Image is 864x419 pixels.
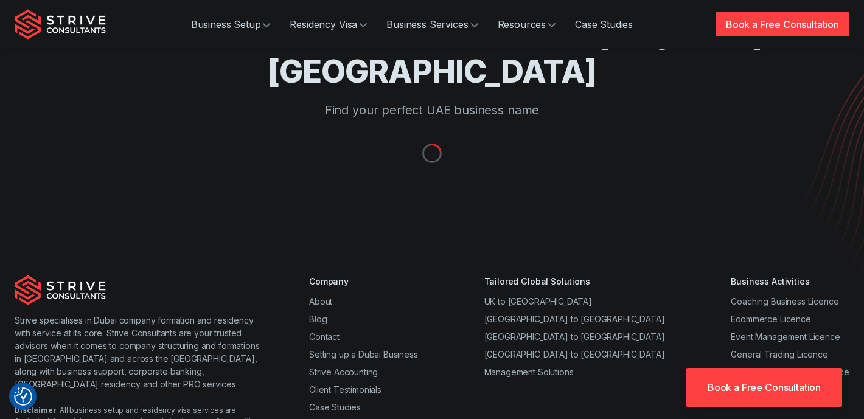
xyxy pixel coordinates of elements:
[484,296,592,306] a: UK to [GEOGRAPHIC_DATA]
[484,349,665,359] a: [GEOGRAPHIC_DATA] to [GEOGRAPHIC_DATA]
[15,406,56,415] strong: Disclaimer
[377,12,487,36] a: Business Services
[731,331,840,342] a: Event Management Licence
[309,402,361,412] a: Case Studies
[15,275,106,305] img: Strive Consultants
[57,12,807,91] h1: Check Your Business Name for Company Setup in [GEOGRAPHIC_DATA]
[309,275,418,288] div: Company
[565,12,643,36] a: Case Studies
[181,12,280,36] a: Business Setup
[15,314,260,390] p: Strive specialises in Dubai company formation and residency with service at its core. Strive Cons...
[484,314,665,324] a: [GEOGRAPHIC_DATA] to [GEOGRAPHIC_DATA]
[484,367,574,377] a: Management Solutions
[309,314,327,324] a: Blog
[686,368,842,407] a: Book a Free Consultation
[716,12,849,36] a: Book a Free Consultation
[731,275,849,288] div: Business Activities
[15,9,106,40] img: Strive Consultants
[484,331,665,342] a: [GEOGRAPHIC_DATA] to [GEOGRAPHIC_DATA]
[309,296,332,306] a: About
[309,331,340,342] a: Contact
[309,384,381,395] a: Client Testimonials
[731,314,810,324] a: Ecommerce Licence
[484,275,665,288] div: Tailored Global Solutions
[731,296,838,306] a: Coaching Business Licence
[731,349,827,359] a: General Trading Licence
[309,349,418,359] a: Setting up a Dubai Business
[14,387,32,406] button: Consent Preferences
[14,387,32,406] img: Revisit consent button
[309,367,378,377] a: Strive Accounting
[488,12,566,36] a: Resources
[731,367,849,377] a: Consultancy Business Licence
[57,101,807,119] p: Find your perfect UAE business name
[280,12,377,36] a: Residency Visa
